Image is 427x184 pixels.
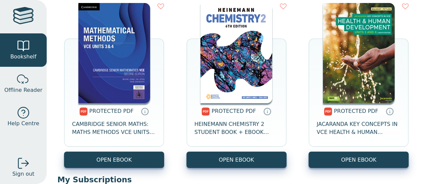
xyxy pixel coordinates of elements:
a: Protected PDFs cannot be printed, copied or shared. They can be accessed online through Education... [263,107,271,115]
img: 2ade6e9b-e419-4e58-ba37-324f8745e23a.jpg [78,3,150,103]
span: HEINEMANN CHEMISTRY 2 STUDENT BOOK + EBOOK WITH ONLINE ASSESSMENT 6E [194,120,279,136]
a: OPEN EBOOK [186,152,287,168]
span: Bookshelf [10,53,36,61]
img: c5684ea3-8719-40ee-8c06-bb103d5c1e9e.jpg [323,3,395,103]
a: OPEN EBOOK [309,152,409,168]
a: Protected PDFs cannot be printed, copied or shared. They can be accessed online through Education... [141,107,149,115]
img: pdf.svg [79,108,88,116]
img: pdf.svg [201,108,210,116]
img: 07625a2d-ce25-488e-b616-dc4bba152468.png [200,3,272,103]
span: JACARANDA KEY CONCEPTS IN VCE HEALTH & HUMAN DEVELOPMENT UNITS 3&4 PRINT & LEARNON EBOOK 8E [317,120,401,136]
span: PROTECTED PDF [211,108,256,114]
span: PROTECTED PDF [89,108,134,114]
span: Help Centre [7,120,39,128]
span: Sign out [12,170,34,178]
span: PROTECTED PDF [334,108,378,114]
a: Protected PDFs cannot be printed, copied or shared. They can be accessed online through Education... [386,107,394,115]
img: pdf.svg [324,108,332,116]
a: OPEN EBOOK [64,152,164,168]
span: Offline Reader [4,86,42,94]
span: CAMBRIDGE SENIOR MATHS: MATHS METHODS VCE UNITS 3&4 [72,120,156,136]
